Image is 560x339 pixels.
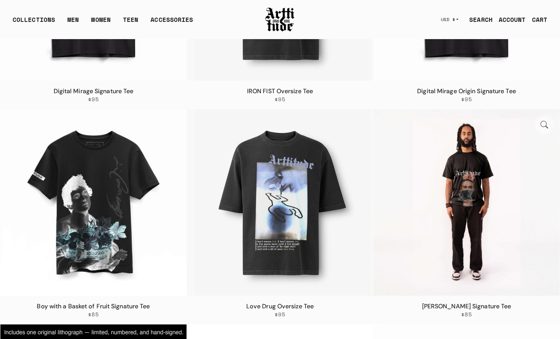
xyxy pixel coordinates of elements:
[0,109,187,296] img: Boy with a Basket of Fruit Signature Tee
[373,109,560,296] a: Frida Signature TeeFrida Signature Tee
[461,311,472,318] span: $85
[7,15,199,30] ul: Main navigation
[463,12,493,27] a: SEARCH
[88,96,99,103] span: $95
[151,15,193,30] div: ACCESSORIES
[123,15,138,30] a: TEEN
[265,7,295,33] img: Arttitude
[461,96,472,103] span: $95
[246,302,314,310] a: Love Drug Oversize Tee
[13,15,55,30] div: COLLECTIONS
[493,12,526,27] a: ACCOUNT
[91,15,111,30] a: WOMEN
[441,16,455,23] span: USD $
[275,96,285,103] span: $95
[532,15,547,24] div: CART
[422,302,511,310] a: [PERSON_NAME] Signature Tee
[275,311,285,318] span: $95
[67,15,79,30] a: MEN
[37,302,150,310] a: Boy with a Basket of Fruit Signature Tee
[526,12,547,27] a: Open cart
[436,11,463,28] button: USD $
[417,87,516,95] a: Digital Mirage Origin Signature Tee
[88,311,99,318] span: $85
[54,87,134,95] a: Digital Mirage Signature Tee
[187,109,373,296] img: Love Drug Oversize Tee
[247,87,313,95] a: IRON FIST Oversize Tee
[187,109,373,296] a: Love Drug Oversize TeeLove Drug Oversize Tee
